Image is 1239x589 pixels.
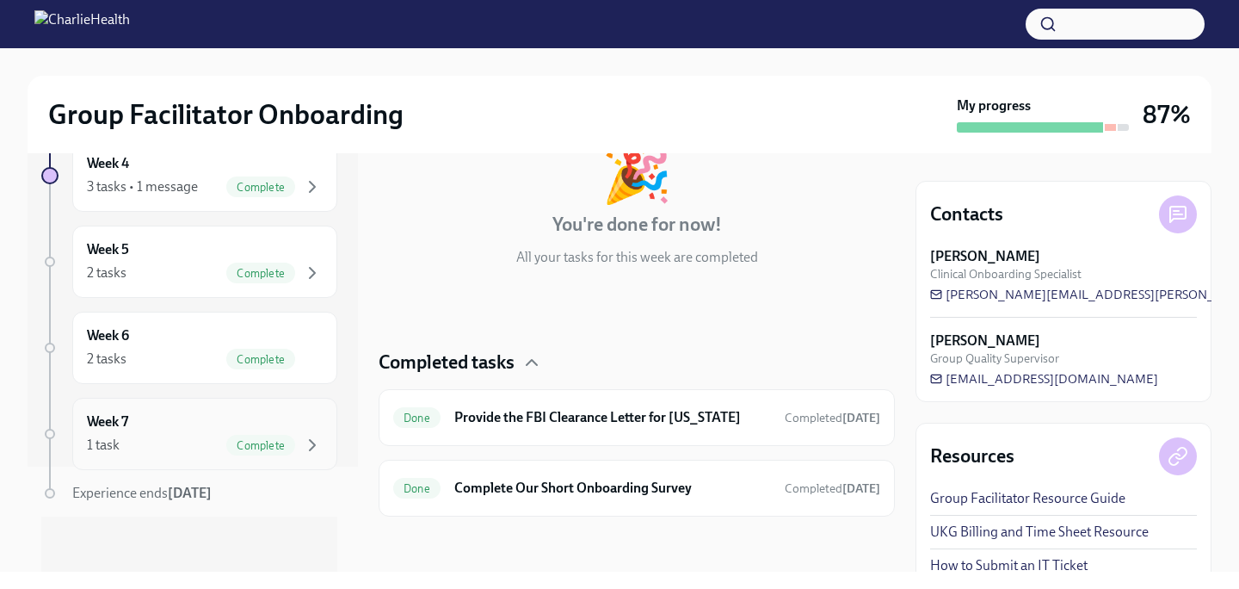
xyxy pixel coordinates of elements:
[930,523,1149,542] a: UKG Billing and Time Sheet Resource
[785,410,880,426] span: September 3rd, 2025 11:32
[785,481,880,496] span: Completed
[930,201,1003,227] h4: Contacts
[87,436,120,455] div: 1 task
[41,226,337,298] a: Week 52 tasksComplete
[930,247,1040,266] strong: [PERSON_NAME]
[930,332,1040,350] strong: [PERSON_NAME]
[72,485,212,501] span: Experience ends
[930,443,1014,469] h4: Resources
[226,439,295,452] span: Complete
[842,481,880,496] strong: [DATE]
[454,408,771,427] h6: Provide the FBI Clearance Letter for [US_STATE]
[842,411,880,425] strong: [DATE]
[552,212,722,238] h4: You're done for now!
[393,474,880,502] a: DoneComplete Our Short Onboarding SurveyCompleted[DATE]
[379,350,515,375] h4: Completed tasks
[87,326,129,345] h6: Week 6
[48,97,404,132] h2: Group Facilitator Onboarding
[41,139,337,212] a: Week 43 tasks • 1 messageComplete
[393,404,880,431] a: DoneProvide the FBI Clearance Letter for [US_STATE]Completed[DATE]
[393,482,441,495] span: Done
[785,480,880,497] span: September 3rd, 2025 11:33
[34,10,130,38] img: CharlieHealth
[957,96,1031,115] strong: My progress
[41,312,337,384] a: Week 62 tasksComplete
[601,145,672,201] div: 🎉
[87,240,129,259] h6: Week 5
[226,267,295,280] span: Complete
[87,350,126,369] div: 2 tasks
[516,248,758,267] p: All your tasks for this week are completed
[930,556,1088,575] a: How to Submit an IT Ticket
[930,350,1059,367] span: Group Quality Supervisor
[87,412,128,431] h6: Week 7
[168,485,212,501] strong: [DATE]
[393,412,441,425] span: Done
[930,266,1082,282] span: Clinical Onboarding Specialist
[41,398,337,470] a: Week 71 taskComplete
[1143,99,1191,130] h3: 87%
[785,411,880,425] span: Completed
[226,181,295,194] span: Complete
[930,489,1125,508] a: Group Facilitator Resource Guide
[379,350,895,375] div: Completed tasks
[226,353,295,366] span: Complete
[930,370,1158,387] a: [EMAIL_ADDRESS][DOMAIN_NAME]
[87,177,198,196] div: 3 tasks • 1 message
[87,263,126,282] div: 2 tasks
[87,154,129,173] h6: Week 4
[454,479,771,498] h6: Complete Our Short Onboarding Survey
